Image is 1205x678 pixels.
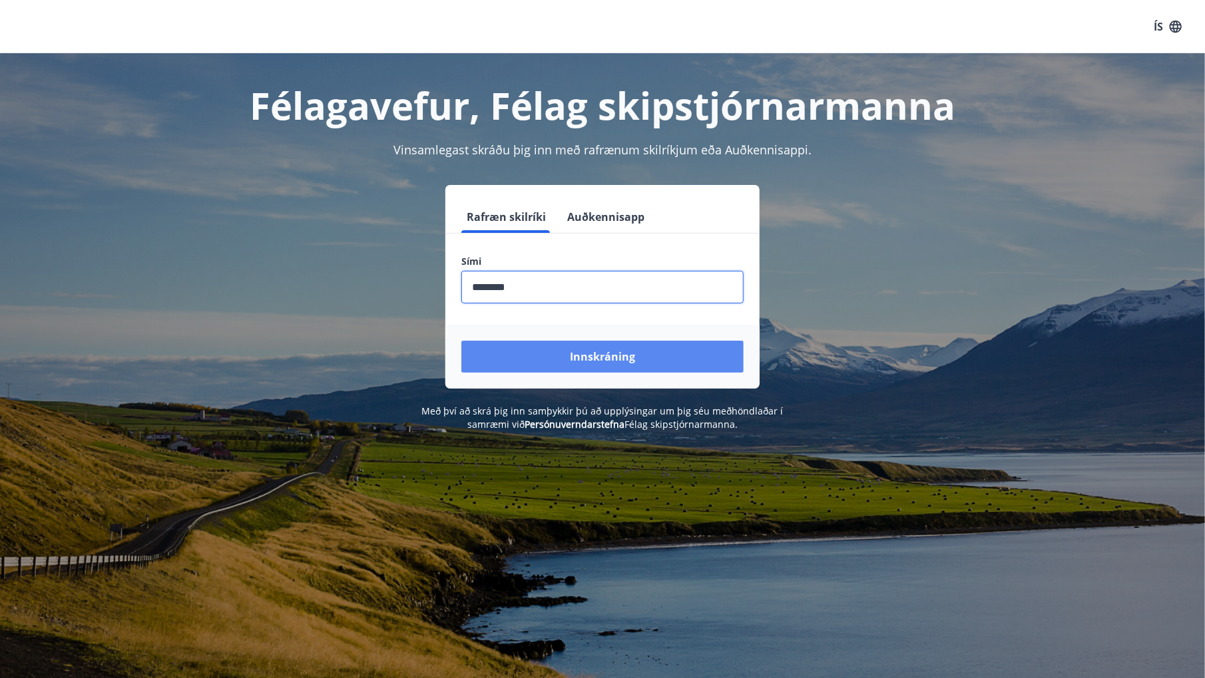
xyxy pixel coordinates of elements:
button: ÍS [1146,15,1189,39]
button: Innskráning [461,341,744,373]
button: Auðkennisapp [562,201,650,233]
font: Rafræn skilríki [467,210,546,224]
label: Sími [461,255,744,268]
h1: Félagavefur, Félag skipstjórnarmanna [139,80,1066,130]
span: Vinsamlegast skráðu þig inn með rafrænum skilríkjum eða Auðkennisappi. [393,142,812,158]
font: ÍS [1154,19,1163,34]
span: Með því að skrá þig inn samþykkir þú að upplýsingar um þig séu meðhöndlaðar í samræmi við Félag s... [422,405,784,430]
a: Persónuverndarstefna [525,418,624,430]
